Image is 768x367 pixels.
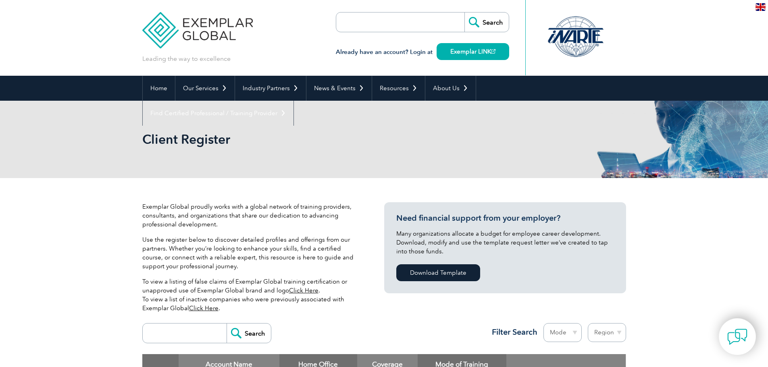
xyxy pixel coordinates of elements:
h3: Already have an account? Login at [336,47,509,57]
h3: Filter Search [487,327,537,337]
img: en [756,3,766,11]
img: open_square.png [491,49,495,54]
a: Industry Partners [235,76,306,101]
input: Search [464,12,509,32]
a: Resources [372,76,425,101]
a: Find Certified Professional / Training Provider [143,101,293,126]
a: About Us [425,76,476,101]
input: Search [227,323,271,343]
h3: Need financial support from your employer? [396,213,614,223]
a: News & Events [306,76,372,101]
a: Exemplar LINK [437,43,509,60]
a: Our Services [175,76,235,101]
a: Home [143,76,175,101]
h2: Client Register [142,133,481,146]
a: Click Here [289,287,318,294]
p: To view a listing of false claims of Exemplar Global training certification or unapproved use of ... [142,277,360,313]
p: Exemplar Global proudly works with a global network of training providers, consultants, and organ... [142,202,360,229]
a: Click Here [189,305,219,312]
a: Download Template [396,264,480,281]
img: contact-chat.png [727,327,747,347]
p: Many organizations allocate a budget for employee career development. Download, modify and use th... [396,229,614,256]
p: Use the register below to discover detailed profiles and offerings from our partners. Whether you... [142,235,360,271]
p: Leading the way to excellence [142,54,231,63]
